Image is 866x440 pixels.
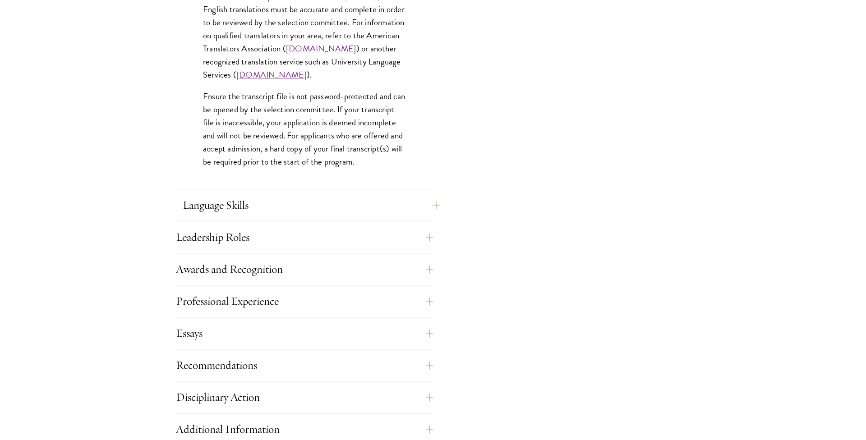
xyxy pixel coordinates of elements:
button: Essays [176,322,433,344]
button: Language Skills [183,194,440,216]
button: Disciplinary Action [176,386,433,408]
button: Awards and Recognition [176,258,433,280]
button: Professional Experience [176,290,433,312]
button: Recommendations [176,354,433,376]
p: Ensure the transcript file is not password-protected and can be opened by the selection committee... [203,90,406,168]
button: Additional Information [176,418,433,440]
button: Leadership Roles [176,226,433,248]
a: [DOMAIN_NAME] [236,68,307,81]
a: [DOMAIN_NAME] [286,42,356,55]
